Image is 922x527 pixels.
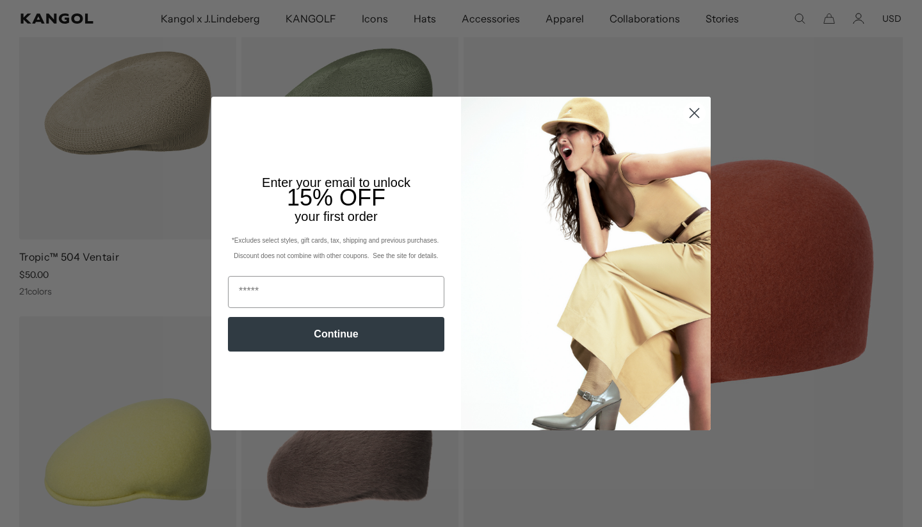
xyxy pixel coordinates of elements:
[228,317,444,352] button: Continue
[461,97,711,430] img: 93be19ad-e773-4382-80b9-c9d740c9197f.jpeg
[262,175,410,190] span: Enter your email to unlock
[295,209,377,223] span: your first order
[228,276,444,308] input: Email
[287,184,385,211] span: 15% OFF
[683,102,706,124] button: Close dialog
[232,237,441,259] span: *Excludes select styles, gift cards, tax, shipping and previous purchases. Discount does not comb...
